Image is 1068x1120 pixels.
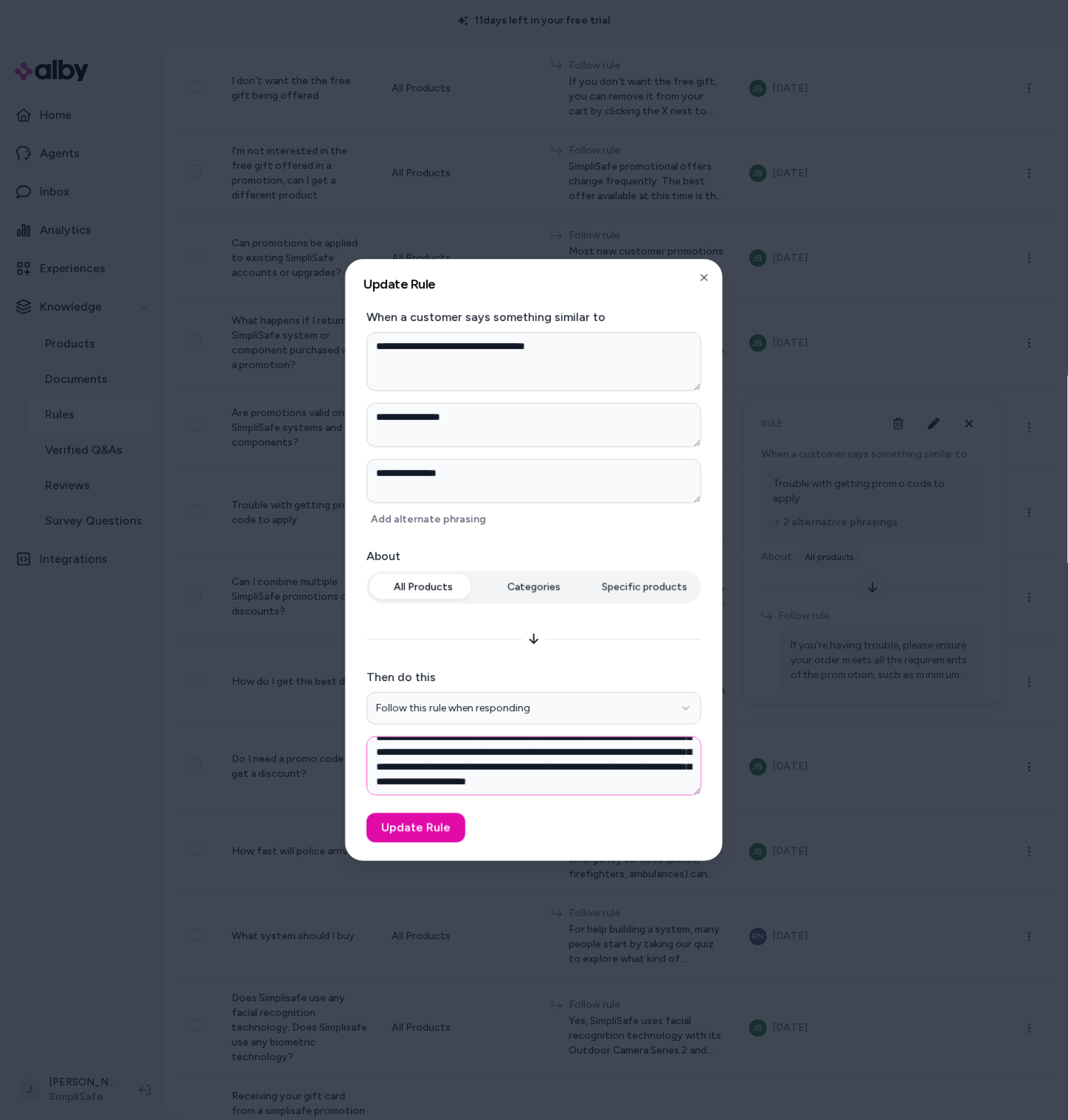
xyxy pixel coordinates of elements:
[367,813,465,843] button: Update Rule
[367,668,701,686] label: Then do this
[591,574,698,601] button: Specific products
[367,308,701,326] label: When a customer says something similar to
[367,547,701,565] label: About
[364,277,704,291] h2: Update Rule
[370,574,477,601] button: All Products
[367,509,490,530] button: Add alternate phrasing
[480,574,588,601] button: Categories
